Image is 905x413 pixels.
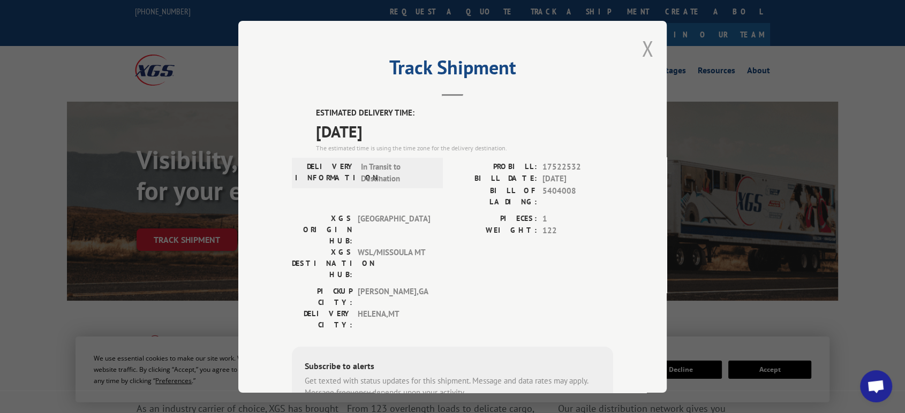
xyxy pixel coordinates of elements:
[542,173,613,185] span: [DATE]
[292,285,352,308] label: PICKUP CITY:
[452,185,537,207] label: BILL OF LADING:
[292,60,613,80] h2: Track Shipment
[361,160,433,185] span: In Transit to Destination
[295,160,356,185] label: DELIVERY INFORMATION:
[305,374,600,399] div: Get texted with status updates for this shipment. Message and data rates may apply. Message frequ...
[542,185,613,207] span: 5404008
[358,246,430,280] span: WSL/MISSOULA MT
[358,285,430,308] span: [PERSON_NAME] , GA
[452,225,537,237] label: WEIGHT:
[292,308,352,330] label: DELIVERY CITY:
[358,212,430,246] span: [GEOGRAPHIC_DATA]
[305,359,600,374] div: Subscribe to alerts
[292,246,352,280] label: XGS DESTINATION HUB:
[542,225,613,237] span: 122
[316,119,613,143] span: [DATE]
[642,34,653,63] button: Close modal
[316,107,613,119] label: ESTIMATED DELIVERY TIME:
[542,212,613,225] span: 1
[542,160,613,173] span: 17522532
[316,143,613,152] div: The estimated time is using the time zone for the delivery destination.
[452,212,537,225] label: PIECES:
[860,370,892,402] div: Open chat
[452,160,537,173] label: PROBILL:
[452,173,537,185] label: BILL DATE:
[358,308,430,330] span: HELENA , MT
[292,212,352,246] label: XGS ORIGIN HUB:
